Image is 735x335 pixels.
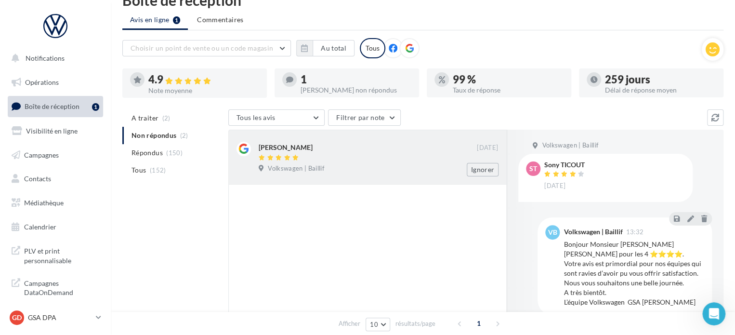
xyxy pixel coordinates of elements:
[24,277,99,297] span: Campagnes DataOnDemand
[395,319,435,328] span: résultats/page
[166,149,183,157] span: (150)
[148,74,259,85] div: 4.9
[453,87,564,94] div: Taux de réponse
[25,78,59,86] span: Opérations
[131,165,146,175] span: Tous
[301,87,411,94] div: [PERSON_NAME] non répondus
[25,102,79,110] span: Boîte de réception
[6,217,105,237] a: Calendrier
[467,163,499,176] button: Ignorer
[296,40,354,56] button: Au total
[564,240,704,307] div: Bonjour Monsieur [PERSON_NAME] [PERSON_NAME] pour les 4 ⭐⭐⭐⭐. Votre avis est primordial pour nos ...
[564,228,622,235] div: Volkswagen | Baillif
[626,229,643,235] span: 13:32
[26,54,65,62] span: Notifications
[122,40,291,56] button: Choisir un point de vente ou un code magasin
[8,308,103,327] a: GD GSA DPA
[6,193,105,213] a: Médiathèque
[24,150,59,159] span: Campagnes
[24,199,64,207] span: Médiathèque
[301,74,411,85] div: 1
[6,72,105,93] a: Opérations
[6,48,101,68] button: Notifications
[328,109,401,126] button: Filtrer par note
[605,74,716,85] div: 259 jours
[6,121,105,141] a: Visibilité en ligne
[6,273,105,301] a: Campagnes DataOnDemand
[268,164,324,173] span: Volkswagen | Baillif
[92,103,99,111] div: 1
[529,164,537,174] span: ST
[24,244,99,265] span: PLV et print personnalisable
[339,319,360,328] span: Afficher
[228,109,325,126] button: Tous les avis
[6,169,105,189] a: Contacts
[471,316,486,331] span: 1
[370,321,378,328] span: 10
[131,113,158,123] span: A traiter
[366,318,390,331] button: 10
[148,87,259,94] div: Note moyenne
[131,148,163,158] span: Répondus
[313,40,354,56] button: Au total
[131,44,273,52] span: Choisir un point de vente ou un code magasin
[26,127,78,135] span: Visibilité en ligne
[360,38,385,58] div: Tous
[6,145,105,165] a: Campagnes
[605,87,716,94] div: Délai de réponse moyen
[6,241,105,269] a: PLV et print personnalisable
[453,74,564,85] div: 99 %
[544,161,587,168] div: Sony TICOUT
[702,302,725,325] iframe: Intercom live chat
[28,313,92,322] p: GSA DPA
[197,15,243,25] span: Commentaires
[548,228,557,237] span: VB
[259,143,313,152] div: [PERSON_NAME]
[150,166,166,174] span: (152)
[12,313,22,322] span: GD
[542,141,598,150] span: Volkswagen | Baillif
[24,223,56,231] span: Calendrier
[24,174,51,183] span: Contacts
[477,144,498,152] span: [DATE]
[544,182,565,190] span: [DATE]
[6,96,105,117] a: Boîte de réception1
[236,113,276,121] span: Tous les avis
[162,114,171,122] span: (2)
